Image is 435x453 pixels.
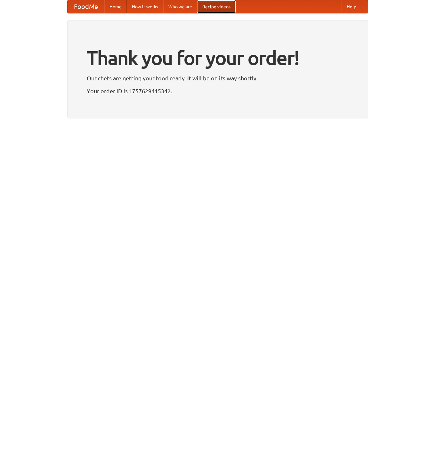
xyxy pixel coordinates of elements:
[87,43,349,73] h1: Thank you for your order!
[87,86,349,96] p: Your order ID is 1757629415342.
[104,0,127,13] a: Home
[87,73,349,83] p: Our chefs are getting your food ready. It will be on its way shortly.
[163,0,197,13] a: Who we are
[342,0,361,13] a: Help
[127,0,163,13] a: How it works
[68,0,104,13] a: FoodMe
[197,0,236,13] a: Recipe videos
